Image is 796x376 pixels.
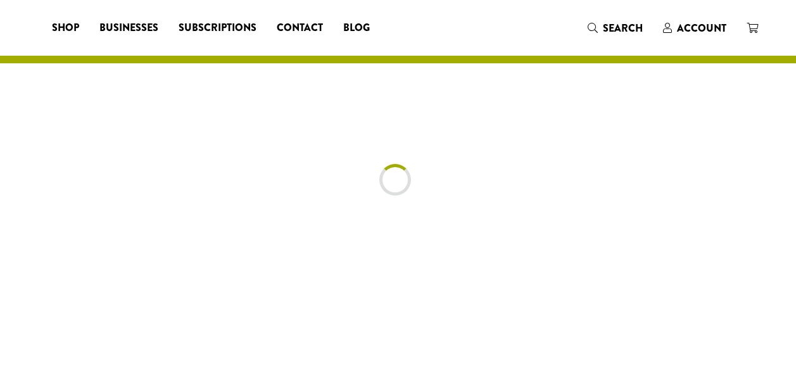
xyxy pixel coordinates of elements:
span: Search [603,21,643,35]
span: Subscriptions [179,20,256,36]
a: Blog [333,18,380,38]
span: Shop [52,20,79,36]
span: Contact [277,20,323,36]
a: Account [653,18,736,39]
span: Businesses [99,20,158,36]
span: Account [677,21,726,35]
a: Shop [42,18,89,38]
a: Businesses [89,18,168,38]
a: Contact [267,18,333,38]
span: Blog [343,20,370,36]
a: Subscriptions [168,18,267,38]
a: Search [578,18,653,39]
